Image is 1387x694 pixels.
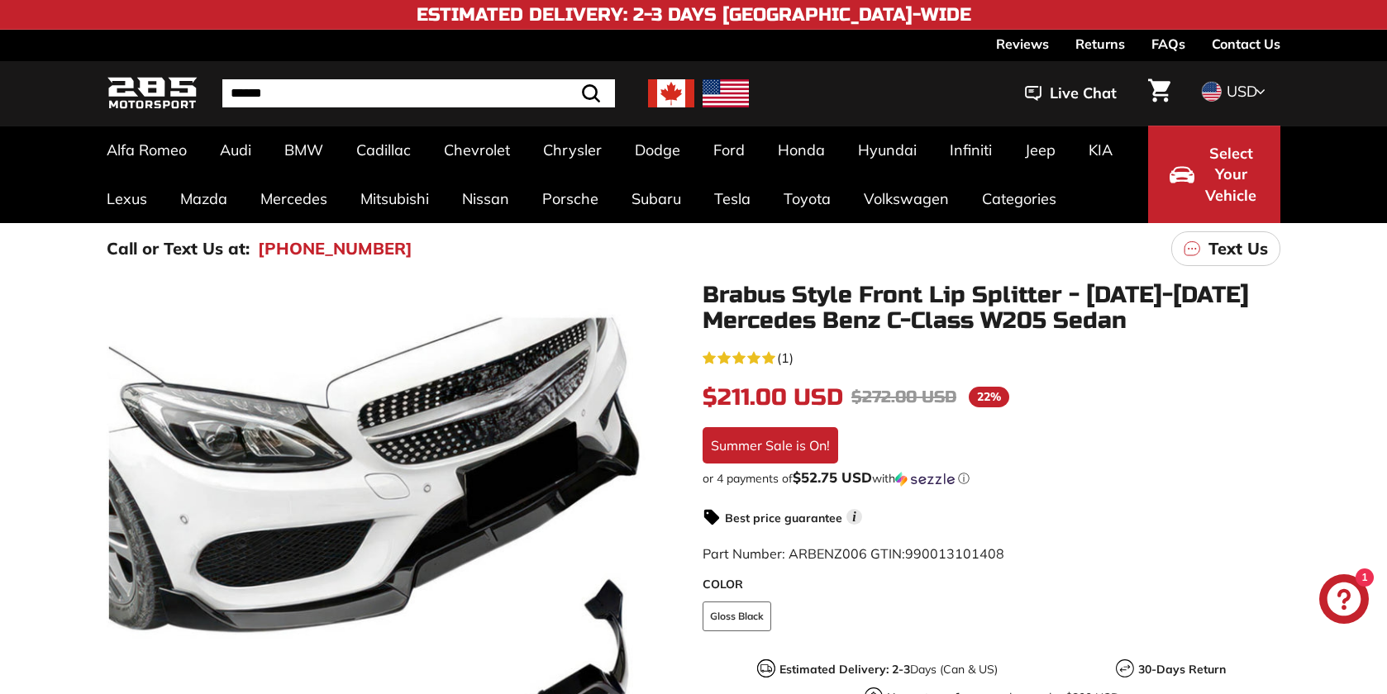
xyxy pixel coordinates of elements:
a: Cart [1138,65,1180,121]
a: Nissan [446,174,526,223]
span: USD [1227,82,1257,101]
a: Infiniti [933,126,1008,174]
a: Text Us [1171,231,1280,266]
span: Select Your Vehicle [1203,143,1259,207]
h4: Estimated Delivery: 2-3 Days [GEOGRAPHIC_DATA]-Wide [417,5,971,25]
span: $211.00 USD [703,383,843,411]
a: Contact Us [1212,30,1280,58]
a: Returns [1075,30,1125,58]
a: Toyota [767,174,847,223]
a: Cadillac [340,126,427,174]
a: Hyundai [841,126,933,174]
a: Subaru [615,174,698,223]
h1: Brabus Style Front Lip Splitter - [DATE]-[DATE] Mercedes Benz C-Class W205 Sedan [703,283,1280,334]
a: Dodge [618,126,697,174]
div: or 4 payments of$52.75 USDwithSezzle Click to learn more about Sezzle [703,470,1280,487]
strong: Estimated Delivery: 2-3 [779,662,910,677]
a: Audi [203,126,268,174]
a: Porsche [526,174,615,223]
a: FAQs [1151,30,1185,58]
span: $272.00 USD [851,387,956,407]
a: Jeep [1008,126,1072,174]
div: Summer Sale is On! [703,427,838,463]
input: Search [222,79,615,107]
span: Live Chat [1050,83,1117,104]
label: COLOR [703,576,1280,593]
a: Honda [761,126,841,174]
a: [PHONE_NUMBER] [258,236,412,261]
img: Logo_285_Motorsport_areodynamics_components [107,74,198,113]
a: Lexus [90,174,164,223]
span: $52.75 USD [793,468,872,486]
button: Select Your Vehicle [1148,126,1280,223]
a: Categories [965,174,1073,223]
a: Mitsubishi [344,174,446,223]
span: 22% [969,387,1009,407]
a: Tesla [698,174,767,223]
span: (1) [777,348,794,368]
inbox-online-store-chat: Shopify online store chat [1314,574,1374,628]
a: Mercedes [244,174,344,223]
a: Alfa Romeo [90,126,203,174]
a: Volkswagen [847,174,965,223]
p: Call or Text Us at: [107,236,250,261]
a: Ford [697,126,761,174]
p: Text Us [1208,236,1268,261]
strong: 30-Days Return [1138,662,1226,677]
a: 5.0 rating (1 votes) [703,346,1280,368]
button: Live Chat [1003,73,1138,114]
div: or 4 payments of with [703,470,1280,487]
a: Reviews [996,30,1049,58]
p: Days (Can & US) [779,661,998,678]
span: Part Number: ARBENZ006 GTIN: [703,545,1004,562]
span: i [846,509,862,525]
a: Chrysler [527,126,618,174]
img: Sezzle [895,472,955,487]
a: Mazda [164,174,244,223]
a: KIA [1072,126,1129,174]
a: Chevrolet [427,126,527,174]
span: 990013101408 [905,545,1004,562]
strong: Best price guarantee [725,511,842,525]
a: BMW [268,126,340,174]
